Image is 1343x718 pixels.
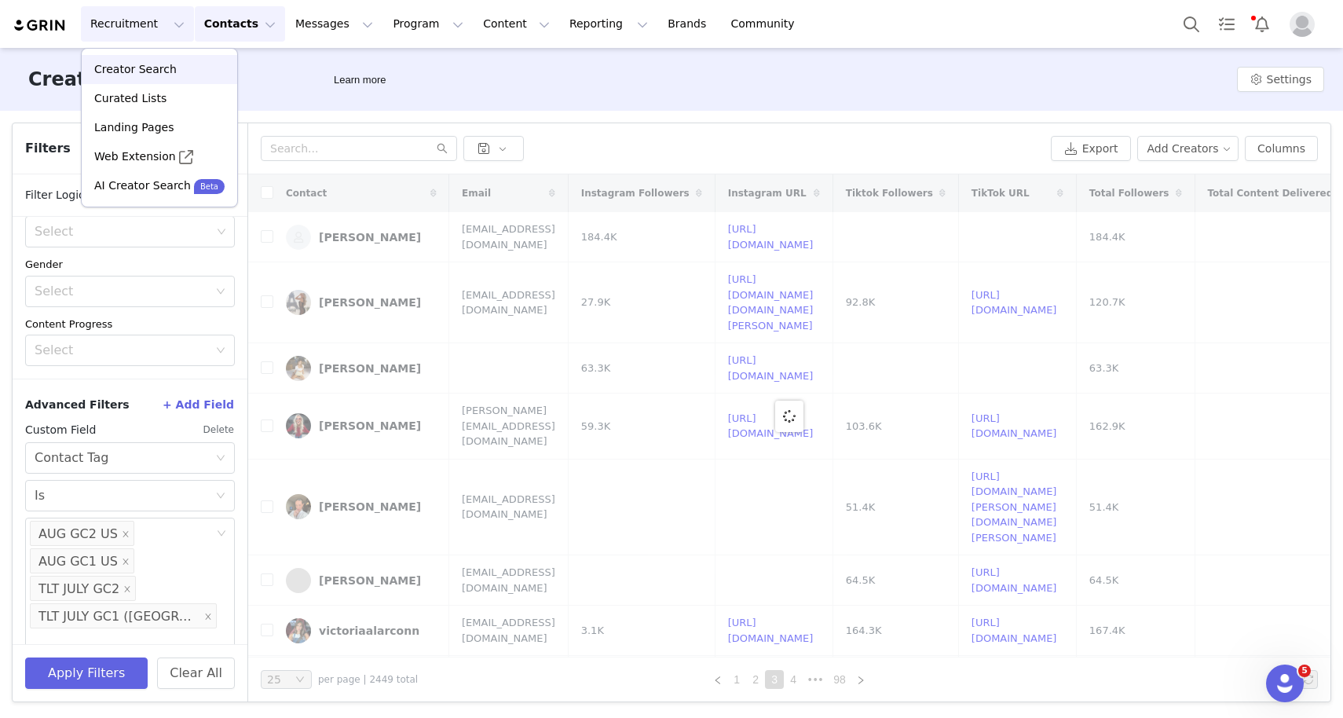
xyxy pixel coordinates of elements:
[1137,136,1239,161] button: Add Creators
[803,670,828,689] span: •••
[1051,136,1131,161] button: Export
[765,670,784,689] li: 3
[195,6,285,42] button: Contacts
[38,577,119,602] div: TLT JULY GC2
[766,671,783,688] a: 3
[1174,6,1209,42] button: Search
[162,392,235,417] button: + Add Field
[30,603,217,628] li: TLT JULY GC1 (US)
[713,676,723,685] i: icon: left
[35,284,208,299] div: Select
[1237,67,1324,92] button: Settings
[216,491,225,502] i: icon: down
[1245,136,1318,161] button: Columns
[474,6,559,42] button: Content
[13,18,68,33] img: grin logo
[785,671,802,688] a: 4
[784,670,803,689] li: 4
[437,143,448,154] i: icon: search
[203,417,235,442] button: Delete
[94,90,167,107] p: Curated Lists
[38,549,118,574] div: AUG GC1 US
[30,576,136,601] li: TLT JULY GC2
[35,481,45,511] div: Is
[217,227,226,238] i: icon: down
[383,6,473,42] button: Program
[81,6,194,42] button: Recruitment
[851,670,870,689] li: Next Page
[35,224,211,240] div: Select
[829,671,851,688] a: 98
[856,676,865,685] i: icon: right
[1266,665,1304,702] iframe: Intercom live chat
[1209,6,1244,42] a: Tasks
[747,671,764,688] a: 2
[216,453,225,464] i: icon: down
[94,119,174,136] p: Landing Pages
[25,658,148,689] button: Apply Filters
[157,658,235,689] button: Clear All
[122,558,130,567] i: icon: close
[1290,12,1315,37] img: placeholder-profile.jpg
[38,522,118,547] div: AUG GC2 US
[261,136,457,161] input: Search...
[267,671,281,688] div: 25
[331,72,389,88] div: Tooltip anchor
[38,604,200,629] div: TLT JULY GC1 ([GEOGRAPHIC_DATA])
[722,6,811,42] a: Community
[94,61,177,78] p: Creator Search
[286,6,382,42] button: Messages
[318,672,418,687] span: per page | 2449 total
[25,187,85,203] span: Filter Logic
[122,530,130,540] i: icon: close
[25,257,235,273] div: Gender
[727,670,746,689] li: 1
[25,317,235,332] div: Content Progress
[30,521,134,546] li: AUG GC2 US
[708,670,727,689] li: Previous Page
[216,287,225,298] i: icon: down
[658,6,720,42] a: Brands
[204,613,212,622] i: icon: close
[728,671,745,688] a: 1
[1298,665,1311,677] span: 5
[30,548,134,573] li: AUG GC1 US
[1280,12,1330,37] button: Profile
[25,139,71,158] span: Filters
[803,670,828,689] li: Next 3 Pages
[35,343,208,358] div: Select
[828,670,851,689] li: 98
[560,6,657,42] button: Reporting
[94,148,176,165] p: Web Extension
[1245,6,1279,42] button: Notifications
[216,346,225,357] i: icon: down
[295,675,305,686] i: icon: down
[746,670,765,689] li: 2
[200,181,218,192] p: Beta
[25,422,96,438] span: Custom Field
[123,585,131,595] i: icon: close
[94,178,191,194] p: AI Creator Search
[35,443,108,473] div: Contact Tag
[25,397,130,413] span: Advanced Filters
[28,65,119,93] h3: Creators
